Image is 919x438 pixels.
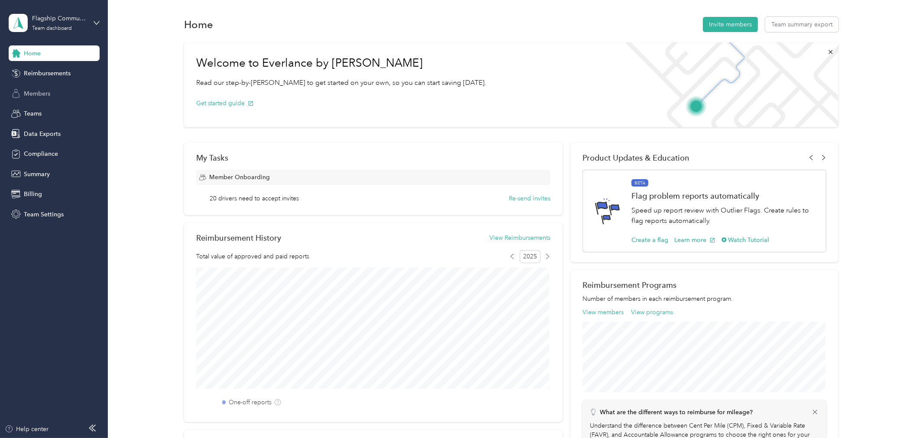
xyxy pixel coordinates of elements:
[184,20,213,29] h1: Home
[631,308,673,317] button: View programs
[582,294,827,303] p: Number of members in each reimbursement program.
[520,250,540,263] span: 2025
[32,26,72,31] div: Team dashboard
[196,99,254,108] button: Get started guide
[765,17,838,32] button: Team summary export
[509,194,550,203] button: Re-send invites
[24,89,50,98] span: Members
[722,235,770,245] button: Watch Tutorial
[489,233,550,242] button: View Reimbursements
[5,425,49,434] button: Help center
[631,191,817,200] h1: Flag problem reports automatically
[582,153,689,162] span: Product Updates & Education
[674,235,715,245] button: Learn more
[582,280,827,290] h2: Reimbursement Programs
[870,390,919,438] iframe: Everlance-gr Chat Button Frame
[582,308,624,317] button: View members
[24,129,61,138] span: Data Exports
[24,190,42,199] span: Billing
[600,408,753,417] p: What are the different ways to reimburse for mileage?
[24,49,41,58] span: Home
[196,153,550,162] div: My Tasks
[196,77,486,88] p: Read our step-by-[PERSON_NAME] to get started on your own, so you can start saving [DATE].
[24,210,64,219] span: Team Settings
[24,170,50,179] span: Summary
[703,17,758,32] button: Invite members
[24,149,58,158] span: Compliance
[210,194,299,203] span: 20 drivers need to accept invites
[229,398,272,407] label: One-off reports
[196,233,281,242] h2: Reimbursement History
[196,252,309,261] span: Total value of approved and paid reports
[24,109,42,118] span: Teams
[631,205,817,226] p: Speed up report review with Outlier Flags. Create rules to flag reports automatically.
[616,42,838,127] img: Welcome to everlance
[209,173,270,182] span: Member Onboarding
[196,56,486,70] h1: Welcome to Everlance by [PERSON_NAME]
[24,69,71,78] span: Reimbursements
[32,14,86,23] div: Flagship Communities
[631,235,668,245] button: Create a flag
[631,179,648,187] span: BETA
